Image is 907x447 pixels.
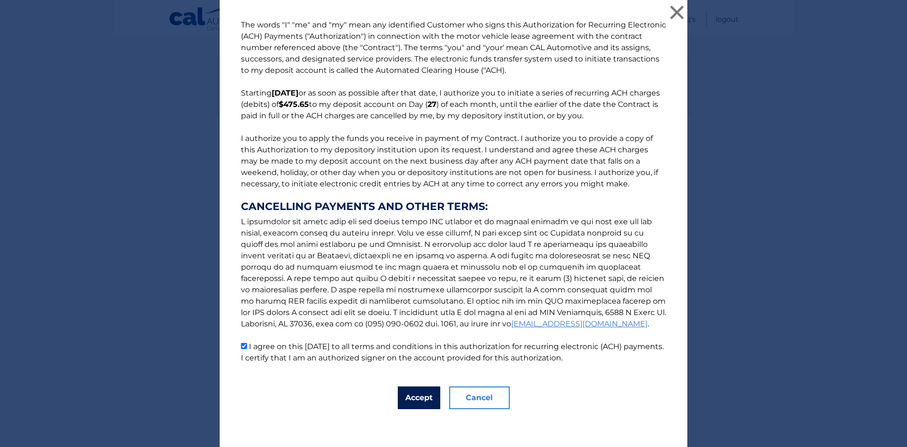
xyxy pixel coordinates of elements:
[279,100,309,109] b: $475.65
[667,3,686,22] button: ×
[272,88,299,97] b: [DATE]
[511,319,648,328] a: [EMAIL_ADDRESS][DOMAIN_NAME]
[449,386,510,409] button: Cancel
[241,201,666,212] strong: CANCELLING PAYMENTS AND OTHER TERMS:
[231,19,676,364] p: The words "I" "me" and "my" mean any identified Customer who signs this Authorization for Recurri...
[398,386,440,409] button: Accept
[241,342,664,362] label: I agree on this [DATE] to all terms and conditions in this authorization for recurring electronic...
[428,100,436,109] b: 27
